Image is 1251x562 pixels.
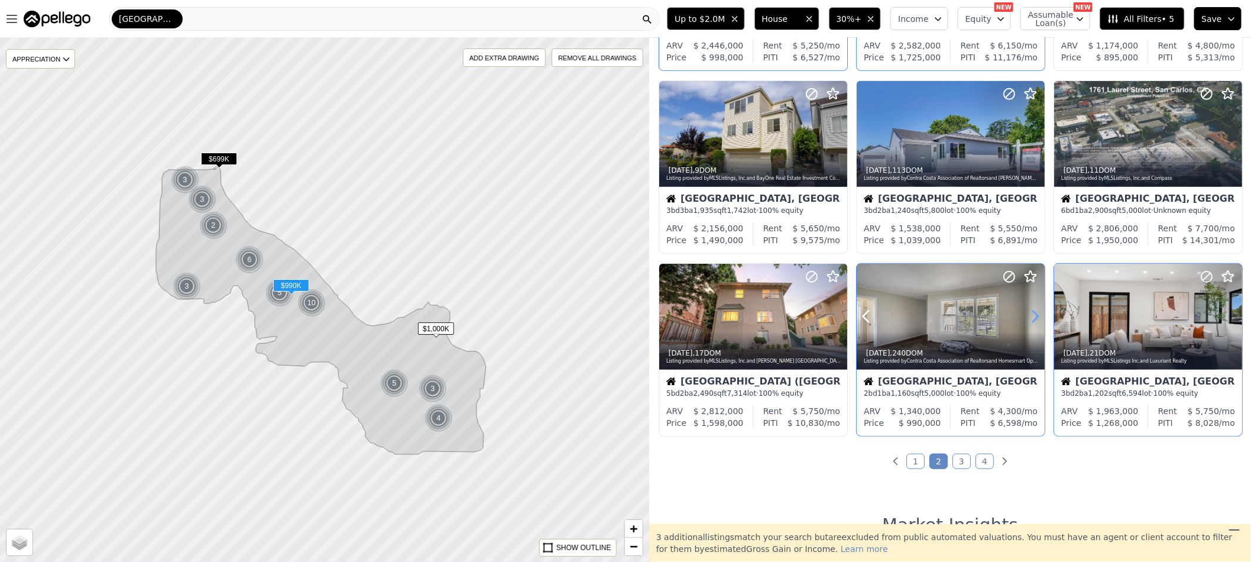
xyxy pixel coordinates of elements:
[763,222,782,234] div: Rent
[188,185,216,214] div: 3
[669,166,693,175] time: 2025-09-17 02:15
[1173,417,1235,429] div: /mo
[7,529,33,555] a: Layers
[961,234,975,246] div: PITI
[793,406,824,416] span: $ 5,750
[985,53,1022,62] span: $ 11,176
[961,222,980,234] div: Rent
[199,211,228,240] div: 2
[980,40,1038,51] div: /mo
[763,417,778,429] div: PITI
[380,369,409,398] img: g1.png
[829,7,881,30] button: 30%+
[975,454,994,469] a: Page 4
[625,520,643,538] a: Zoom in
[265,279,294,307] img: g1.png
[659,263,847,437] a: [DATE],17DOMListing provided byMLSListings, Inc.and [PERSON_NAME] [GEOGRAPHIC_DATA]House[GEOGRAPH...
[763,234,778,246] div: PITI
[1088,418,1139,428] span: $ 1,268,000
[418,322,454,335] span: $1,000K
[1182,235,1219,245] span: $ 14,301
[866,166,890,175] time: 2025-09-16 22:36
[778,234,840,246] div: /mo
[693,41,744,50] span: $ 2,446,000
[952,454,971,469] a: Page 3
[1061,194,1071,204] img: House
[1188,406,1219,416] span: $ 5,750
[666,222,683,234] div: ARV
[782,222,840,234] div: /mo
[975,417,1038,429] div: /mo
[173,272,202,301] img: g1.png
[891,224,941,233] span: $ 1,538,000
[754,7,819,30] button: House
[906,454,925,469] a: Page 1
[1020,7,1090,30] button: Assumable Loan(s)
[864,40,880,51] div: ARV
[630,539,638,554] span: −
[1061,175,1236,182] div: Listing provided by MLSListings, Inc. and Compass
[235,246,264,274] img: g1.png
[1100,7,1184,30] button: All Filters• 5
[763,51,778,63] div: PITI
[1173,234,1235,246] div: /mo
[763,40,782,51] div: Rent
[666,389,840,398] div: 5 bd 2 ba sqft lot · 100% equity
[1088,41,1139,50] span: $ 1,174,000
[961,40,980,51] div: Rent
[1188,53,1219,62] span: $ 5,313
[898,13,929,25] span: Income
[666,40,683,51] div: ARV
[1088,406,1139,416] span: $ 1,963,000
[727,206,747,215] span: 1,742
[864,51,884,63] div: Price
[864,194,873,204] img: House
[1158,405,1177,417] div: Rent
[666,234,686,246] div: Price
[1061,206,1235,215] div: 6 bd 1 ba sqft lot · Unknown equity
[1158,222,1177,234] div: Rent
[418,322,454,340] div: $1,000K
[666,405,683,417] div: ARV
[864,417,884,429] div: Price
[693,406,744,416] span: $ 2,812,000
[666,51,686,63] div: Price
[793,224,824,233] span: $ 5,650
[419,374,448,403] img: g1.png
[778,51,840,63] div: /mo
[1177,40,1235,51] div: /mo
[693,389,714,398] span: 2,490
[975,234,1038,246] div: /mo
[666,417,686,429] div: Price
[1088,389,1109,398] span: 1,202
[994,2,1013,12] div: NEW
[424,404,453,432] img: g1.png
[1158,234,1173,246] div: PITI
[891,53,941,62] span: $ 1,725,000
[188,185,217,214] img: g1.png
[1061,389,1235,398] div: 3 bd 2 ba sqft lot · 100% equity
[649,524,1251,562] div: 3 additional listing s match your search but are excluded from public automated valuations. You m...
[556,542,611,553] div: SHOW OUTLINE
[864,194,1038,206] div: [GEOGRAPHIC_DATA], [GEOGRAPHIC_DATA]
[701,53,743,62] span: $ 998,000
[841,544,888,554] span: Learn more
[201,153,237,170] div: $699K
[1122,206,1142,215] span: 5,000
[1061,166,1236,175] div: , 11 DOM
[649,456,1251,467] ul: Pagination
[1061,405,1078,417] div: ARV
[6,49,75,69] div: APPRECIATION
[782,40,840,51] div: /mo
[990,41,1022,50] span: $ 6,150
[793,41,824,50] span: $ 5,250
[856,80,1044,254] a: [DATE],113DOMListing provided byContra Costa Association of Realtorsand [PERSON_NAME] Coastal Pro...
[856,263,1044,437] a: [DATE],240DOMListing provided byContra Costa Association of Realtorsand Homesmart Optima RealtyHo...
[1122,389,1142,398] span: 6,594
[1177,222,1235,234] div: /mo
[666,358,841,365] div: Listing provided by MLSListings, Inc. and [PERSON_NAME] [GEOGRAPHIC_DATA]
[667,7,744,30] button: Up to $2.0M
[1194,7,1242,30] button: Save
[171,166,200,194] img: g1.png
[990,406,1022,416] span: $ 4,300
